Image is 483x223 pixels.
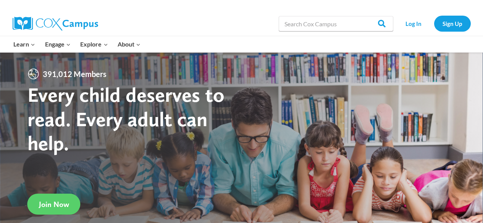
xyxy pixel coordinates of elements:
img: Cox Campus [13,17,98,30]
a: Log In [397,16,430,31]
nav: Secondary Navigation [397,16,471,31]
span: About [118,39,141,49]
span: Learn [13,39,35,49]
nav: Primary Navigation [9,36,145,52]
a: Sign Up [434,16,471,31]
span: Engage [45,39,71,49]
a: Join Now [27,194,81,215]
span: 391,012 Members [40,68,110,80]
input: Search Cox Campus [279,16,393,31]
span: Explore [80,39,108,49]
strong: Every child deserves to read. Every adult can help. [27,82,225,155]
span: Join Now [39,200,69,209]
